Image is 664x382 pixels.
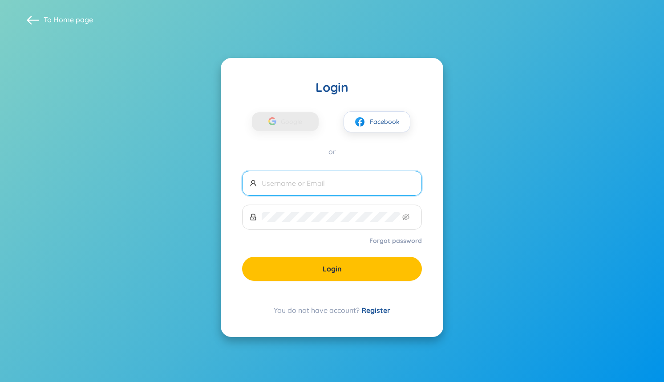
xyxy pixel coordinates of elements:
[344,111,410,132] button: facebookFacebook
[242,147,422,156] div: or
[242,79,422,95] div: Login
[250,180,257,187] span: user
[242,257,422,281] button: Login
[369,236,422,245] a: Forgot password
[44,15,93,25] span: To
[361,306,390,315] a: Register
[281,112,307,131] span: Google
[354,116,365,127] img: facebook
[250,214,257,221] span: lock
[262,178,414,188] input: Username or Email
[53,15,93,24] a: Home page
[323,264,342,274] span: Login
[252,112,319,131] button: Google
[402,214,409,221] span: eye-invisible
[370,117,400,127] span: Facebook
[242,305,422,316] div: You do not have account?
